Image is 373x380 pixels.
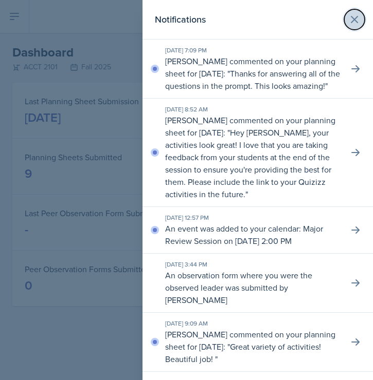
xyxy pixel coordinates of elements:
p: Hey [PERSON_NAME], your activities look great! I love that you are taking feedback from your stud... [165,127,331,200]
p: [PERSON_NAME] commented on your planning sheet for [DATE]: " " [165,328,340,365]
p: [PERSON_NAME] commented on your planning sheet for [DATE]: " " [165,55,340,92]
div: [DATE] 9:09 AM [165,319,340,328]
p: Great variety of activities! Beautiful job! [165,341,321,365]
p: Thanks for answering all of the questions in the prompt. This looks amazing! [165,68,340,91]
h2: Notifications [155,12,206,27]
div: [DATE] 8:52 AM [165,105,340,114]
div: [DATE] 3:44 PM [165,260,340,269]
p: [PERSON_NAME] commented on your planning sheet for [DATE]: " " [165,114,340,200]
div: [DATE] 12:57 PM [165,213,340,222]
div: [DATE] 7:09 PM [165,46,340,55]
p: An observation form where you were the observed leader was submitted by [PERSON_NAME] [165,269,340,306]
p: An event was added to your calendar: Major Review Session on [DATE] 2:00 PM [165,222,340,247]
